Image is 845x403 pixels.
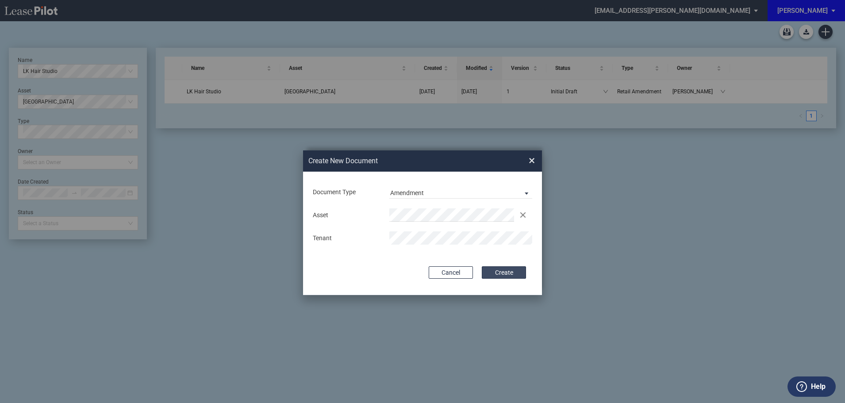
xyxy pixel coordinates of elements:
[429,266,473,279] button: Cancel
[482,266,526,279] button: Create
[307,234,384,243] div: Tenant
[307,188,384,197] div: Document Type
[308,156,497,166] h2: Create New Document
[307,211,384,220] div: Asset
[303,150,542,296] md-dialog: Create New ...
[811,381,826,392] label: Help
[529,154,535,168] span: ×
[390,189,424,196] div: Amendment
[389,185,532,199] md-select: Document Type: Amendment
